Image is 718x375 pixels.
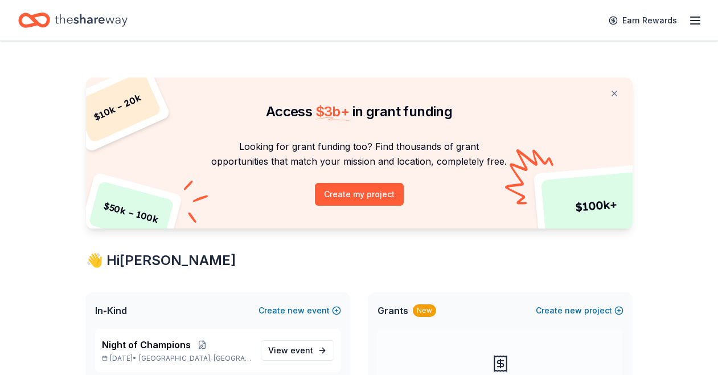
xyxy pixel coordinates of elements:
span: new [288,304,305,317]
div: New [413,304,436,317]
div: 👋 Hi [PERSON_NAME] [86,251,633,270]
button: Create my project [315,183,404,206]
span: Access in grant funding [266,103,452,120]
span: [GEOGRAPHIC_DATA], [GEOGRAPHIC_DATA] [139,354,251,363]
a: Home [18,7,128,34]
span: new [565,304,582,317]
a: Earn Rewards [602,10,684,31]
button: Createnewevent [259,304,341,317]
span: $ 3b + [315,103,350,120]
span: View [268,344,313,357]
p: [DATE] • [102,354,252,363]
p: Looking for grant funding too? Find thousands of grant opportunities that match your mission and ... [100,139,619,169]
span: Grants [378,304,408,317]
a: View event [261,340,334,361]
span: In-Kind [95,304,127,317]
button: Createnewproject [536,304,623,317]
span: event [290,345,313,355]
span: Night of Champions [102,338,191,352]
div: $ 10k – 20k [73,71,162,144]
